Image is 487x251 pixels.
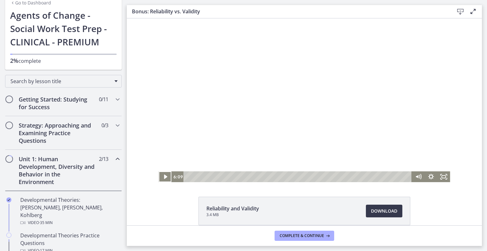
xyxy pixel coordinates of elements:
[285,153,298,164] button: Mute
[366,205,402,217] a: Download
[10,78,111,85] span: Search by lesson title
[20,219,119,227] div: Video
[19,155,96,186] h2: Unit 1: Human Development, Diversity and Behavior in the Environment
[10,57,117,65] p: complete
[298,153,311,164] button: Show settings menu
[6,197,11,202] i: Completed
[20,196,119,227] div: Developmental Theories: [PERSON_NAME], [PERSON_NAME], Kohlberg
[5,75,122,88] div: Search by lesson title
[39,219,53,227] span: · 35 min
[10,57,18,64] span: 2%
[280,233,324,238] span: Complete & continue
[206,205,259,212] span: Reliability and Validity
[10,9,117,49] h1: Agents of Change - Social Work Test Prep - CLINICAL - PREMIUM
[99,155,108,163] span: 2 / 13
[275,231,334,241] button: Complete & continue
[206,212,259,217] span: 3.4 MB
[19,122,96,144] h2: Strategy: Approaching and Examining Practice Questions
[101,122,108,129] span: 0 / 3
[371,207,397,215] span: Download
[311,153,323,164] button: Fullscreen
[132,8,444,15] h3: Bonus: Reliability vs. Validity
[127,18,482,182] iframe: Video Lesson
[19,96,96,111] h2: Getting Started: Studying for Success
[99,96,108,103] span: 0 / 11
